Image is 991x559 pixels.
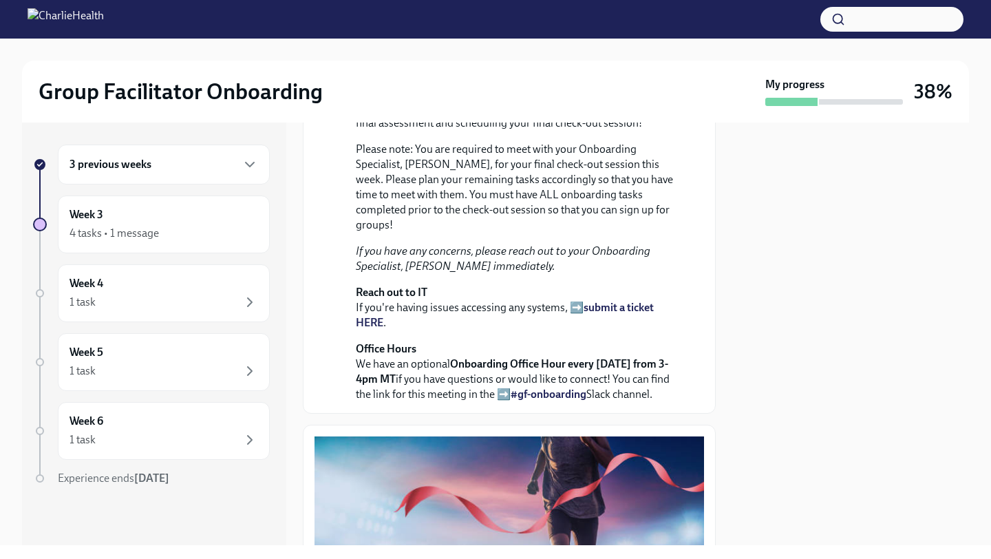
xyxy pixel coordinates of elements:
[58,145,270,184] div: 3 previous weeks
[70,414,103,429] h6: Week 6
[356,286,427,299] strong: Reach out to IT
[33,264,270,322] a: Week 41 task
[914,79,952,104] h3: 38%
[356,341,682,402] p: We have an optional if you have questions or would like to connect! You can find the link for thi...
[33,402,270,460] a: Week 61 task
[70,295,96,310] div: 1 task
[70,207,103,222] h6: Week 3
[33,333,270,391] a: Week 51 task
[70,226,159,241] div: 4 tasks • 1 message
[356,244,650,273] em: If you have any concerns, please reach out to your Onboarding Specialist, [PERSON_NAME] immediately.
[70,432,96,447] div: 1 task
[134,472,169,485] strong: [DATE]
[356,357,668,386] strong: Onboarding Office Hour every [DATE] from 3-4pm MT
[39,78,323,105] h2: Group Facilitator Onboarding
[511,388,586,401] a: #gf-onboarding
[356,342,416,355] strong: Office Hours
[58,472,169,485] span: Experience ends
[765,77,824,92] strong: My progress
[33,196,270,253] a: Week 34 tasks • 1 message
[28,8,104,30] img: CharlieHealth
[70,345,103,360] h6: Week 5
[356,285,682,330] p: If you're having issues accessing any systems, ➡️ .
[356,142,682,233] p: Please note: You are required to meet with your Onboarding Specialist, [PERSON_NAME], for your fi...
[70,276,103,291] h6: Week 4
[70,157,151,172] h6: 3 previous weeks
[70,363,96,379] div: 1 task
